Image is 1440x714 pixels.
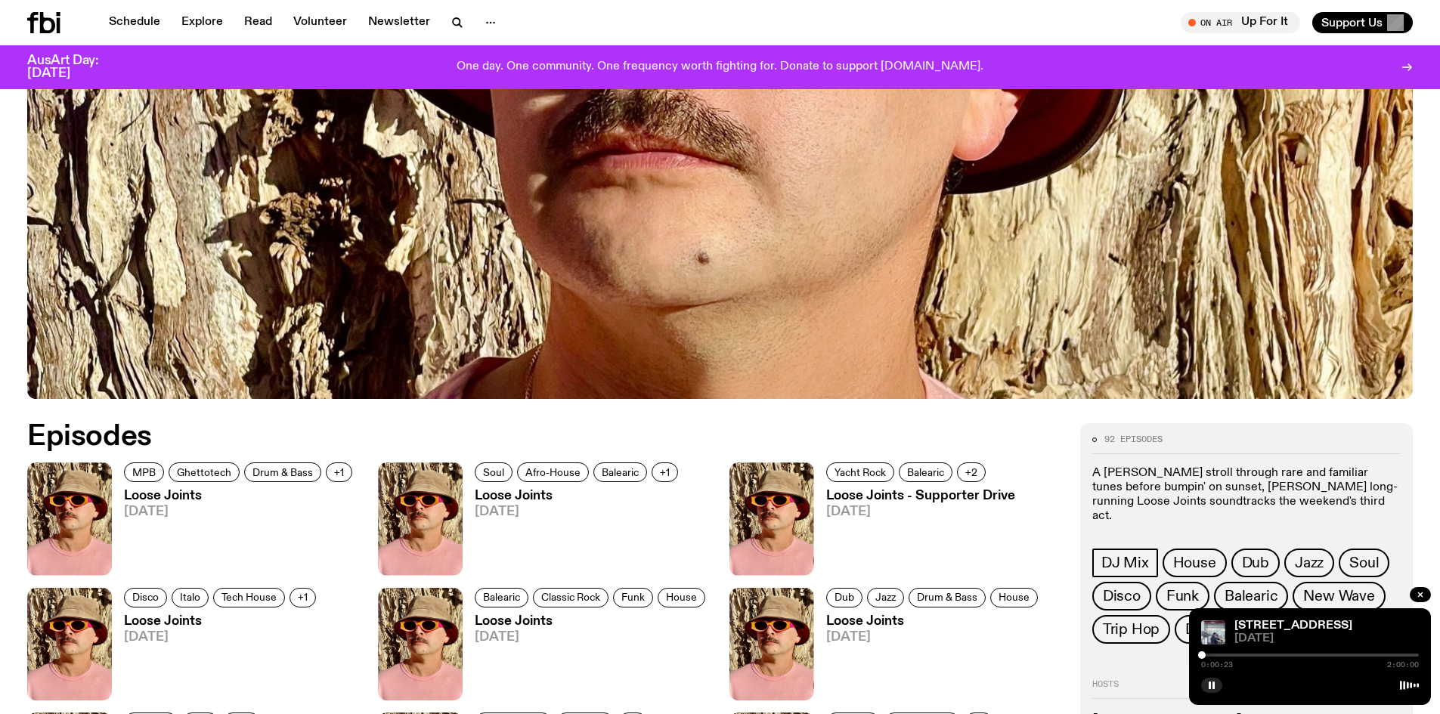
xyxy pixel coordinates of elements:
span: Ghettotech [177,467,231,478]
a: Yacht Rock [826,462,894,482]
a: Italo [172,588,209,607]
span: House [1173,555,1216,571]
button: +1 [326,462,352,482]
a: Balearic [1214,582,1288,610]
a: Loose Joints[DATE] [463,615,710,700]
a: New Wave [1293,582,1385,610]
button: +2 [957,462,986,482]
span: [DATE] [475,505,683,518]
span: Drum & Bass [917,592,977,603]
span: Funk [1166,588,1199,604]
button: +1 [652,462,678,482]
a: Loose Joints[DATE] [112,615,321,700]
span: Funk [621,592,645,603]
h3: AusArt Day: [DATE] [27,54,124,80]
a: Jazz [867,588,904,607]
img: Tyson stands in front of a paperbark tree wearing orange sunglasses, a suede bucket hat and a pin... [27,588,112,700]
span: Dub [835,592,854,603]
span: Support Us [1321,16,1383,29]
span: House [999,592,1030,603]
a: Ghettotech [169,462,240,482]
a: Balearic [899,462,952,482]
a: [STREET_ADDRESS] [1234,620,1352,632]
span: Jazz [1295,555,1324,571]
span: New Wave [1303,588,1374,604]
h2: Episodes [27,423,945,450]
a: Read [235,12,281,33]
a: Schedule [100,12,169,33]
img: Tyson stands in front of a paperbark tree wearing orange sunglasses, a suede bucket hat and a pin... [378,588,463,700]
span: Disco [132,592,159,603]
h3: Loose Joints [826,615,1042,628]
a: DJ Mix [1092,549,1158,577]
button: Support Us [1312,12,1413,33]
a: Soul [475,462,513,482]
span: House [666,592,697,603]
h3: Loose Joints [475,615,710,628]
a: Volunteer [284,12,356,33]
img: Tyson stands in front of a paperbark tree wearing orange sunglasses, a suede bucket hat and a pin... [729,588,814,700]
span: 92 episodes [1104,435,1163,444]
button: On AirUp For It [1181,12,1300,33]
a: House [990,588,1038,607]
span: Balearic [907,467,944,478]
a: Tech House [213,588,285,607]
span: DJ Mix [1101,555,1149,571]
button: +1 [290,588,316,607]
span: MPB [132,467,156,478]
span: [DATE] [1234,633,1419,644]
a: Dub [826,588,862,607]
span: Tech House [221,592,277,603]
span: Disco [1103,588,1141,604]
p: A [PERSON_NAME] stroll through rare and familiar tunes before bumpin' on sunset, [PERSON_NAME] lo... [1092,466,1401,524]
p: One day. One community. One frequency worth fighting for. Donate to support [DOMAIN_NAME]. [457,60,983,74]
a: Disco [124,588,167,607]
a: MPB [124,462,164,482]
span: [DATE] [124,505,357,518]
h3: Loose Joints [124,490,357,502]
span: Drum & Bass [252,467,313,478]
a: House [1163,549,1227,577]
a: Drum & Bass [909,588,986,607]
span: Italo [180,592,200,603]
a: Funk [1156,582,1209,610]
a: Disco [1092,582,1151,610]
span: Yacht Rock [835,467,886,478]
a: Afro-House [517,462,589,482]
h3: Loose Joints [124,615,321,628]
span: [DATE] [826,631,1042,644]
img: Tyson stands in front of a paperbark tree wearing orange sunglasses, a suede bucket hat and a pin... [27,462,112,575]
a: Newsletter [359,12,439,33]
span: 2:00:00 [1387,661,1419,669]
a: Drum & Bass [1175,615,1281,644]
span: Afro-House [525,467,581,478]
span: +1 [334,467,344,478]
span: Drum & Bass [1185,621,1271,638]
h2: Hosts [1092,680,1401,698]
img: Tyson stands in front of a paperbark tree wearing orange sunglasses, a suede bucket hat and a pin... [378,462,463,575]
span: Dub [1242,555,1269,571]
img: Tyson stands in front of a paperbark tree wearing orange sunglasses, a suede bucket hat and a pin... [729,462,814,575]
a: Balearic [475,588,528,607]
a: Jazz [1284,549,1334,577]
a: Classic Rock [533,588,609,607]
span: [DATE] [826,505,1015,518]
span: Soul [483,467,504,478]
h3: Loose Joints - Supporter Drive [826,490,1015,502]
a: Loose Joints[DATE] [112,490,357,575]
a: Balearic [593,462,647,482]
a: Loose Joints[DATE] [814,615,1042,700]
span: Balearic [1225,588,1277,604]
span: +1 [298,592,308,603]
img: Pat sits at a dining table with his profile facing the camera. Rhea sits to his left facing the c... [1201,620,1225,644]
span: [DATE] [124,631,321,644]
a: House [658,588,705,607]
span: [DATE] [475,631,710,644]
a: Loose Joints - Supporter Drive[DATE] [814,490,1015,575]
span: Soul [1349,555,1379,571]
a: Funk [613,588,653,607]
span: +1 [660,467,670,478]
a: Soul [1339,549,1389,577]
span: Balearic [483,592,520,603]
span: Classic Rock [541,592,600,603]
